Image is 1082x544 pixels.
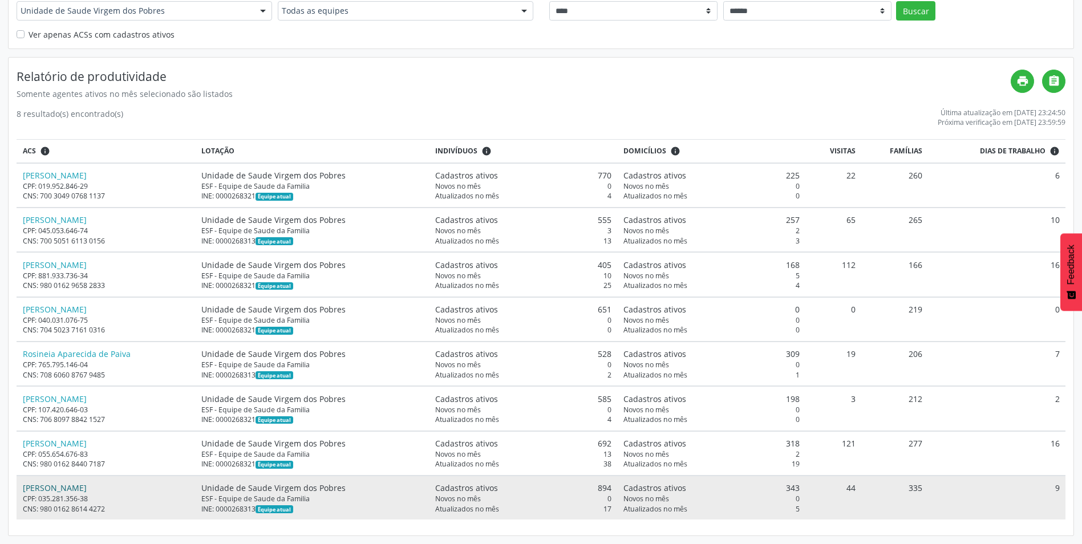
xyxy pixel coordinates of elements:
div: 0 [435,181,611,191]
div: 3 [435,226,611,236]
div: Unidade de Saude Virgem dos Pobres [201,393,423,405]
div: 3 [623,236,800,246]
span: Atualizados no mês [435,370,499,380]
span: Novos no mês [623,449,669,459]
td: 10 [928,208,1065,252]
div: 2 [435,370,611,380]
span: Todas as equipes [282,5,510,17]
td: 16 [928,431,1065,476]
td: 206 [862,342,929,386]
div: 555 [435,214,611,226]
div: Unidade de Saude Virgem dos Pobres [201,437,423,449]
div: 8 resultado(s) encontrado(s) [17,108,123,127]
div: 0 [623,181,800,191]
td: 219 [862,297,929,342]
span: Novos no mês [435,181,481,191]
span: Cadastros ativos [623,303,686,315]
div: 25 [435,281,611,290]
td: 22 [805,163,862,208]
div: ESF - Equipe de Saude da Familia [201,181,423,191]
i: <div class="text-left"> <div> <strong>Cadastros ativos:</strong> Cadastros que estão vinculados a... [670,146,680,156]
span: Cadastros ativos [435,482,498,494]
span: Cadastros ativos [623,437,686,449]
span: Atualizados no mês [623,236,687,246]
div: 2 [623,226,800,236]
span: Indivíduos [435,146,477,156]
div: ESF - Equipe de Saude da Familia [201,360,423,370]
div: Unidade de Saude Virgem dos Pobres [201,169,423,181]
i: ACSs que estiveram vinculados a uma UBS neste período, mesmo sem produtividade. [40,146,50,156]
div: 4 [623,281,800,290]
div: INE: 0000268313 [201,236,423,246]
div: 0 [623,303,800,315]
a: [PERSON_NAME] [23,170,87,181]
div: 770 [435,169,611,181]
div: 0 [435,494,611,504]
a: [PERSON_NAME] [23,259,87,270]
i: Dias em que o(a) ACS fez pelo menos uma visita, ou ficha de cadastro individual ou cadastro domic... [1049,146,1060,156]
div: 0 [623,494,800,504]
td: 19 [805,342,862,386]
span: Cadastros ativos [435,259,498,271]
div: 0 [623,415,800,424]
span: Novos no mês [623,360,669,370]
div: 0 [435,405,611,415]
span: Novos no mês [435,449,481,459]
span: Cadastros ativos [623,482,686,494]
span: Atualizados no mês [435,325,499,335]
span: Cadastros ativos [435,214,498,226]
td: 265 [862,208,929,252]
div: ESF - Equipe de Saude da Familia [201,226,423,236]
span: Novos no mês [623,405,669,415]
label: Ver apenas ACSs com cadastros ativos [29,29,175,40]
div: 0 [623,325,800,335]
a:  [1042,70,1065,93]
button: Buscar [896,1,935,21]
td: 7 [928,342,1065,386]
div: CPF: 040.031.076-75 [23,315,190,325]
span: Atualizados no mês [435,504,499,514]
div: Unidade de Saude Virgem dos Pobres [201,214,423,226]
div: ESF - Equipe de Saude da Familia [201,315,423,325]
div: 4 [435,415,611,424]
a: [PERSON_NAME] [23,214,87,225]
span: Cadastros ativos [435,348,498,360]
div: CPF: 045.053.646-74 [23,226,190,236]
div: 0 [435,315,611,325]
td: 260 [862,163,929,208]
span: Atualizados no mês [435,415,499,424]
span: Esta é a equipe atual deste Agente [256,461,293,469]
div: Unidade de Saude Virgem dos Pobres [201,259,423,271]
span: Novos no mês [435,360,481,370]
span: Novos no mês [435,405,481,415]
div: CNS: 980 0162 9658 2833 [23,281,190,290]
h4: Relatório de produtividade [17,70,1011,84]
span: Novos no mês [435,315,481,325]
td: 0 [928,297,1065,342]
div: INE: 0000268321 [201,415,423,424]
span: Cadastros ativos [435,169,498,181]
a: [PERSON_NAME] [23,393,87,404]
div: 0 [435,325,611,335]
div: INE: 0000268321 [201,191,423,201]
span: Esta é a equipe atual deste Agente [256,237,293,245]
div: ESF - Equipe de Saude da Familia [201,494,423,504]
div: INE: 0000268321 [201,325,423,335]
span: Atualizados no mês [435,281,499,290]
div: INE: 0000268321 [201,459,423,469]
div: 309 [623,348,800,360]
span: Cadastros ativos [623,393,686,405]
div: 225 [623,169,800,181]
div: 343 [623,482,800,494]
th: Lotação [196,140,429,163]
div: 10 [435,271,611,281]
div: 5 [623,271,800,281]
th: Visitas [805,140,862,163]
td: 6 [928,163,1065,208]
th: Famílias [862,140,929,163]
span: Esta é a equipe atual deste Agente [256,193,293,201]
div: 0 [623,191,800,201]
i: <div class="text-left"> <div> <strong>Cadastros ativos:</strong> Cadastros que estão vinculados a... [481,146,492,156]
span: Cadastros ativos [623,348,686,360]
div: 692 [435,437,611,449]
